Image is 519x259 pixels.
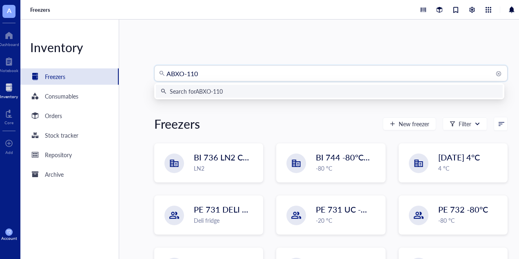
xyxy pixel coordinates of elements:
[1,236,17,241] div: Account
[383,117,436,130] button: New freezer
[7,230,11,234] span: TZ
[30,6,52,13] a: Freezers
[399,121,429,127] span: New freezer
[45,92,78,101] div: Consumables
[45,131,78,140] div: Stock tracker
[316,151,393,163] span: BI 744 -80°C [in vivo]
[194,164,258,173] div: LN2
[4,120,13,125] div: Core
[170,87,223,96] div: Search for ABXO-110
[20,166,119,182] a: Archive
[194,151,258,163] span: BI 736 LN2 Chest
[7,5,11,15] span: A
[20,68,119,85] a: Freezers
[5,150,13,155] div: Add
[45,150,72,159] div: Repository
[4,107,13,125] a: Core
[438,151,480,163] span: [DATE] 4°C
[459,119,471,128] div: Filter
[438,204,488,215] span: PE 732 -80°C
[194,216,258,225] div: Deli fridge
[316,164,380,173] div: -80 °C
[316,204,379,215] span: PE 731 UC -20°C
[20,39,119,55] div: Inventory
[438,216,502,225] div: -80 °C
[20,88,119,104] a: Consumables
[45,170,64,179] div: Archive
[194,204,252,215] span: PE 731 DELI 4C
[45,111,62,120] div: Orders
[20,127,119,143] a: Stock tracker
[154,116,200,132] div: Freezers
[45,72,65,81] div: Freezers
[20,108,119,124] a: Orders
[438,164,502,173] div: 4 °C
[20,147,119,163] a: Repository
[316,216,380,225] div: -20 °C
